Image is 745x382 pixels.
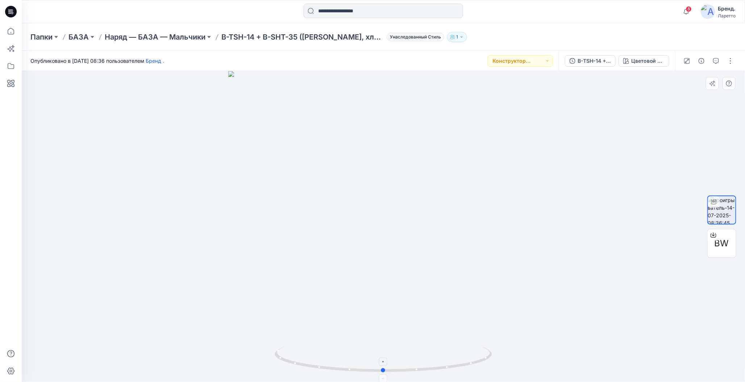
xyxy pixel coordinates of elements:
[718,13,736,19] ya-tr-span: Ларетто
[105,32,205,42] a: Наряд — БАЗА — Мальчики
[708,196,736,224] img: проигрыватель-14-07-2025-08:36:45
[390,34,441,40] ya-tr-span: Унаследованный Стиль
[686,6,692,12] span: 8
[715,238,729,248] ya-tr-span: BW
[384,32,444,42] button: Унаследованный Стиль
[456,33,458,41] p: 1
[30,33,53,41] ya-tr-span: Папки
[30,58,144,64] ya-tr-span: Опубликовано в [DATE] 08:36 пользователем
[565,55,616,67] button: B-TSH-14 + B-SHT-35
[30,32,53,42] a: Папки
[68,33,89,41] ya-tr-span: БАЗА
[696,55,707,67] button: Подробные сведения
[68,32,89,42] a: БАЗА
[631,58,673,64] ya-tr-span: Цветовой путь 1
[105,33,205,41] ya-tr-span: Наряд — БАЗА — Мальчики
[221,33,475,41] ya-tr-span: B-TSH-14 + B-SHT-35 ([PERSON_NAME], хлопок 77 %, полиэстер 23 %)
[718,5,736,12] ya-tr-span: Бренд.
[619,55,669,67] button: Цветовой путь 1
[701,4,715,19] img: аватар
[447,32,467,42] button: 1
[146,58,164,64] a: Бренд .
[578,58,632,64] ya-tr-span: B-TSH-14 + B-SHT-35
